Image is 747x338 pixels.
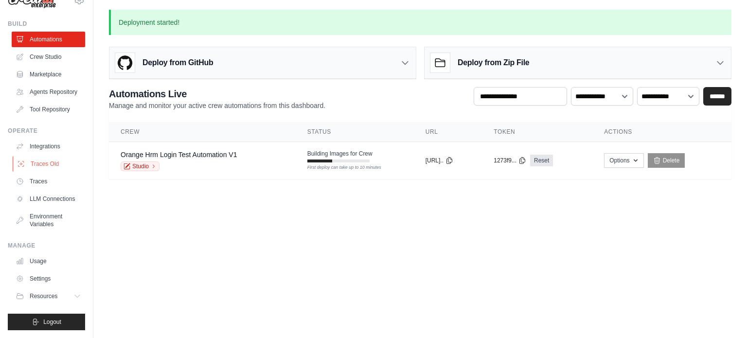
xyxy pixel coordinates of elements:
th: Token [482,122,592,142]
th: URL [414,122,482,142]
a: Traces [12,174,85,189]
a: Marketplace [12,67,85,82]
a: Studio [121,161,160,171]
a: Automations [12,32,85,47]
a: Integrations [12,139,85,154]
a: Usage [12,253,85,269]
img: GitHub Logo [115,53,135,72]
a: Environment Variables [12,209,85,232]
a: Delete [648,153,685,168]
a: Traces Old [13,156,86,172]
span: Resources [30,292,57,300]
h3: Deploy from GitHub [142,57,213,69]
div: Operate [8,127,85,135]
span: Building Images for Crew [307,150,373,158]
div: First deploy can take up to 10 minutes [307,164,370,171]
a: Settings [12,271,85,286]
button: Options [604,153,643,168]
a: Crew Studio [12,49,85,65]
a: Agents Repository [12,84,85,100]
button: Resources [12,288,85,304]
a: Reset [530,155,553,166]
p: Deployment started! [109,10,731,35]
p: Manage and monitor your active crew automations from this dashboard. [109,101,325,110]
th: Actions [592,122,731,142]
span: Logout [43,318,61,326]
th: Status [296,122,414,142]
button: 1273f9... [494,157,526,164]
button: Logout [8,314,85,330]
a: Orange Hrm Login Test Automation V1 [121,151,237,159]
h2: Automations Live [109,87,325,101]
a: LLM Connections [12,191,85,207]
div: Build [8,20,85,28]
th: Crew [109,122,296,142]
div: Manage [8,242,85,249]
a: Tool Repository [12,102,85,117]
h3: Deploy from Zip File [458,57,529,69]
